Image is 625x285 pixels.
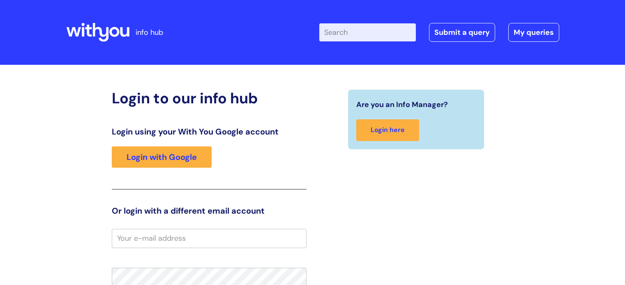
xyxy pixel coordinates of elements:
[319,23,416,41] input: Search
[112,206,307,216] h3: Or login with a different email account
[112,146,212,168] a: Login with Google
[112,89,307,107] h2: Login to our info hub
[429,23,495,42] a: Submit a query
[508,23,559,42] a: My queries
[112,229,307,248] input: Your e-mail address
[136,26,163,39] p: info hub
[112,127,307,137] h3: Login using your With You Google account
[356,119,419,141] a: Login here
[356,98,448,111] span: Are you an Info Manager?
